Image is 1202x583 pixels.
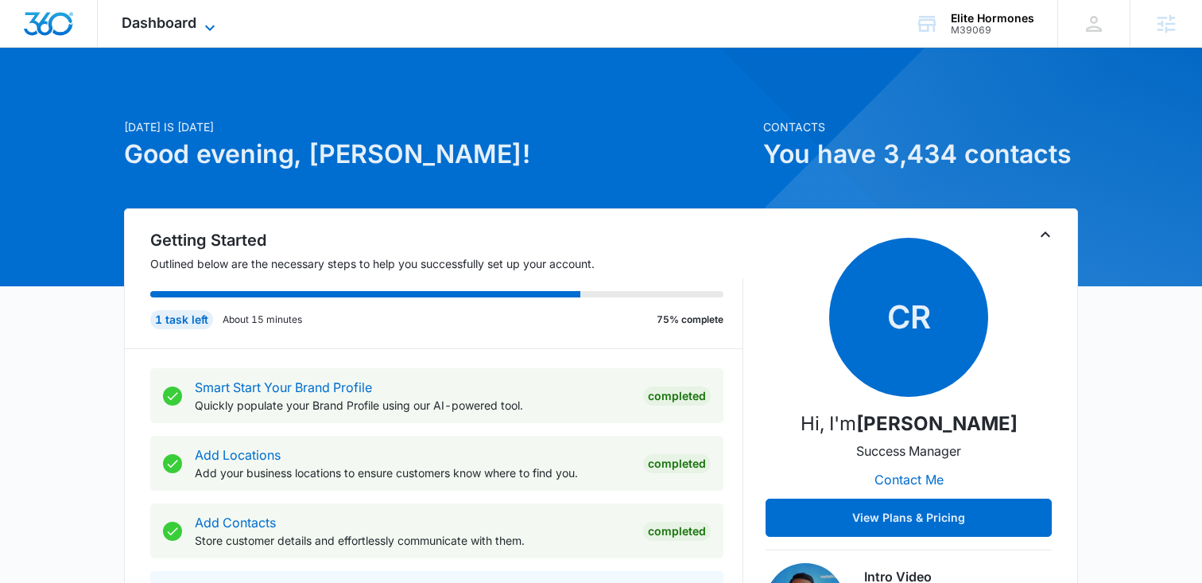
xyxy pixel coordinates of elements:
div: account id [951,25,1034,36]
a: Smart Start Your Brand Profile [195,379,372,395]
div: account name [951,12,1034,25]
a: Add Contacts [195,515,276,531]
p: Hi, I'm [801,410,1018,438]
h1: You have 3,434 contacts [763,135,1078,173]
div: Completed [643,454,711,473]
p: Contacts [763,119,1078,135]
span: Dashboard [122,14,196,31]
p: Success Manager [856,441,961,461]
button: Contact Me [859,461,960,499]
p: Quickly populate your Brand Profile using our AI-powered tool. [195,397,630,414]
p: 75% complete [657,313,723,327]
button: Toggle Collapse [1036,225,1055,244]
button: View Plans & Pricing [766,499,1052,537]
span: CR [829,238,988,397]
strong: [PERSON_NAME] [856,412,1018,435]
div: 1 task left [150,310,213,329]
h2: Getting Started [150,228,743,252]
div: Completed [643,387,711,406]
p: Store customer details and effortlessly communicate with them. [195,532,630,549]
a: Add Locations [195,447,281,463]
p: Add your business locations to ensure customers know where to find you. [195,464,630,481]
p: Outlined below are the necessary steps to help you successfully set up your account. [150,255,743,272]
div: Completed [643,522,711,541]
p: [DATE] is [DATE] [124,119,754,135]
p: About 15 minutes [223,313,302,327]
h1: Good evening, [PERSON_NAME]! [124,135,754,173]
